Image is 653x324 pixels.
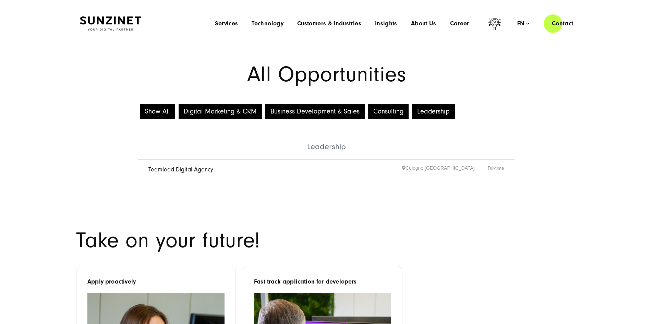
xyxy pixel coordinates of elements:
button: Consulting [368,104,409,119]
button: Leadership [412,104,455,119]
a: Customers & Industries [297,20,361,27]
span: Full-time [488,165,505,175]
h6: Fast track application for developers [254,277,391,286]
a: Technology [252,20,283,27]
a: Services [215,20,238,27]
span: Cologne [GEOGRAPHIC_DATA] [402,165,488,175]
li: Leadership [138,121,515,159]
a: Career [450,20,469,27]
button: Digital Marketing & CRM [179,104,262,119]
a: Insights [375,20,397,27]
h6: Apply proactively [87,277,225,286]
button: Business Development & Sales [265,104,365,119]
a: Teamlead Digital Agency [148,166,213,173]
button: Show All [140,104,175,119]
h1: Take on your future! [76,230,319,251]
img: SUNZINET Full Service Digital Agentur [80,16,141,31]
a: About Us [411,20,436,27]
h1: All Opportunities [80,64,573,85]
div: en [517,20,529,27]
a: Contact [544,14,582,33]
